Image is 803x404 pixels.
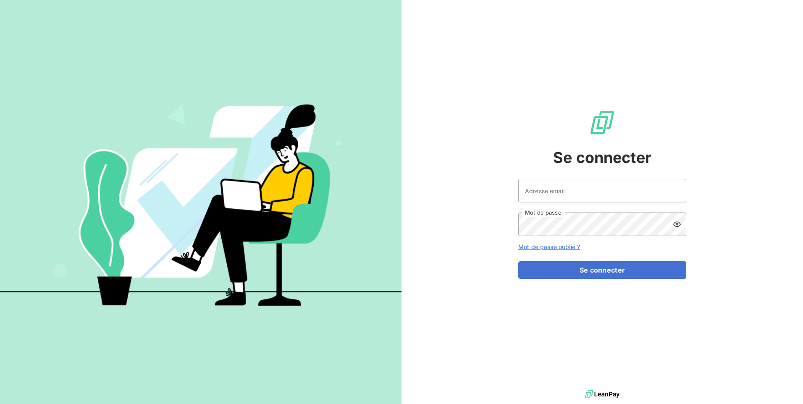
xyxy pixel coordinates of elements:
[553,146,651,169] span: Se connecter
[518,261,686,279] button: Se connecter
[585,388,619,401] img: logo
[518,243,580,250] a: Mot de passe oublié ?
[518,179,686,202] input: placeholder
[589,109,616,136] img: Logo LeanPay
